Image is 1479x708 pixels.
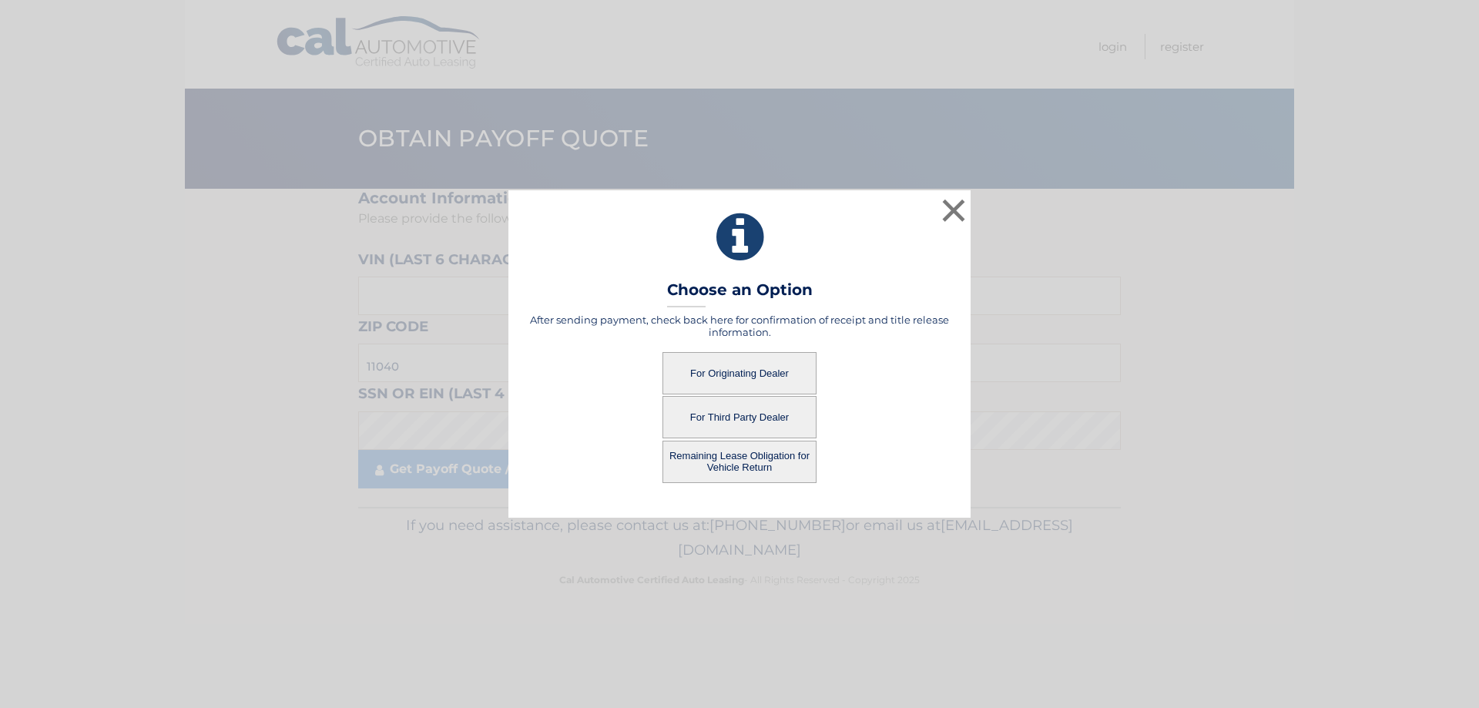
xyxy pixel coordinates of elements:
button: For Third Party Dealer [662,396,817,438]
button: × [938,195,969,226]
button: For Originating Dealer [662,352,817,394]
h5: After sending payment, check back here for confirmation of receipt and title release information. [528,314,951,338]
button: Remaining Lease Obligation for Vehicle Return [662,441,817,483]
h3: Choose an Option [667,280,813,307]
